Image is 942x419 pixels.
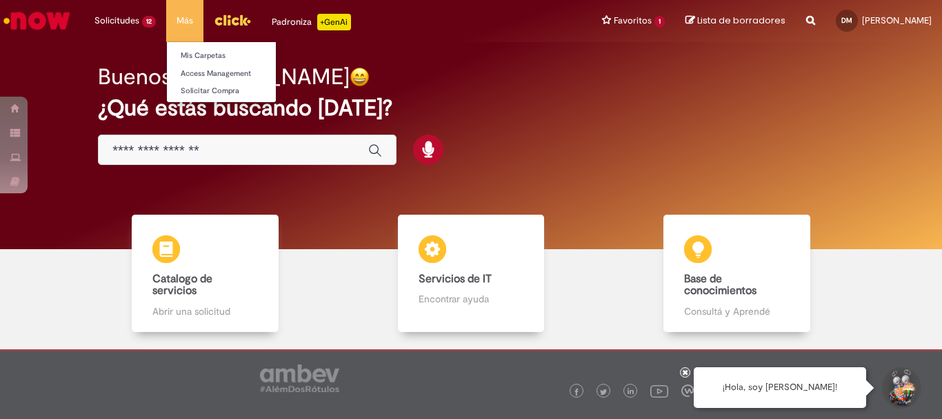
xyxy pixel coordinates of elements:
span: Lista de borradores [697,14,785,27]
p: +GenAi [317,14,351,30]
span: DM [841,16,852,25]
img: logo_footer_linkedin.png [628,388,634,396]
span: [PERSON_NAME] [862,14,932,26]
a: Solicitar Compra [167,84,319,99]
b: Catalogo de servicios [152,272,212,298]
span: 12 [142,16,156,28]
a: Access Management [167,66,319,81]
a: Catalogo de servicios Abrir una solicitud [72,215,338,332]
a: Mis Carpetas [167,48,319,64]
img: happy-face.png [350,67,370,87]
a: Servicios de IT Encontrar ayuda [338,215,603,332]
img: logo_footer_workplace.png [681,384,694,397]
button: Iniciar conversación de soporte [880,367,921,409]
span: Más [177,14,193,28]
p: Abrir una solicitud [152,304,257,318]
ul: Más [166,41,277,103]
img: logo_footer_facebook.png [573,389,580,396]
img: click_logo_yellow_360x200.png [214,10,251,30]
img: logo_footer_twitter.png [600,389,607,396]
div: Padroniza [272,14,351,30]
img: logo_footer_youtube.png [650,382,668,400]
a: Lista de borradores [685,14,785,28]
img: logo_footer_ambev_rotulo_gray.png [260,364,339,392]
b: Base de conocimientos [684,272,756,298]
p: Encontrar ayuda [419,292,523,306]
img: ServiceNow [1,7,72,35]
h2: ¿Qué estás buscando [DATE]? [98,96,844,120]
b: Servicios de IT [419,272,492,286]
span: Favoritos [614,14,652,28]
span: Solicitudes [94,14,139,28]
span: 1 [654,16,665,28]
p: Consultá y Aprendé [684,304,789,318]
a: Base de conocimientos Consultá y Aprendé [604,215,870,332]
div: ¡Hola, soy [PERSON_NAME]! [694,367,866,408]
h2: Buenos [PERSON_NAME] [98,65,350,89]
